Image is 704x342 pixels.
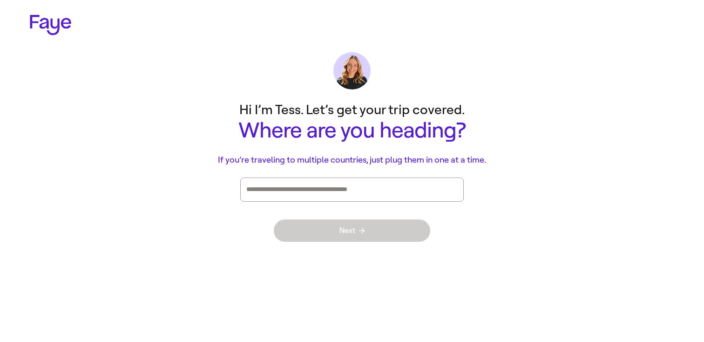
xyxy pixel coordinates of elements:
p: Hi I’m Tess. Let’s get your trip covered. [166,101,538,119]
span: Next [339,227,365,234]
button: Next [274,219,430,242]
h1: Where are you heading? [166,119,538,143]
p: If you’re traveling to multiple countries, just plug them in one at a time. [166,154,538,166]
div: Press enter after you type each destination [246,178,458,201]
